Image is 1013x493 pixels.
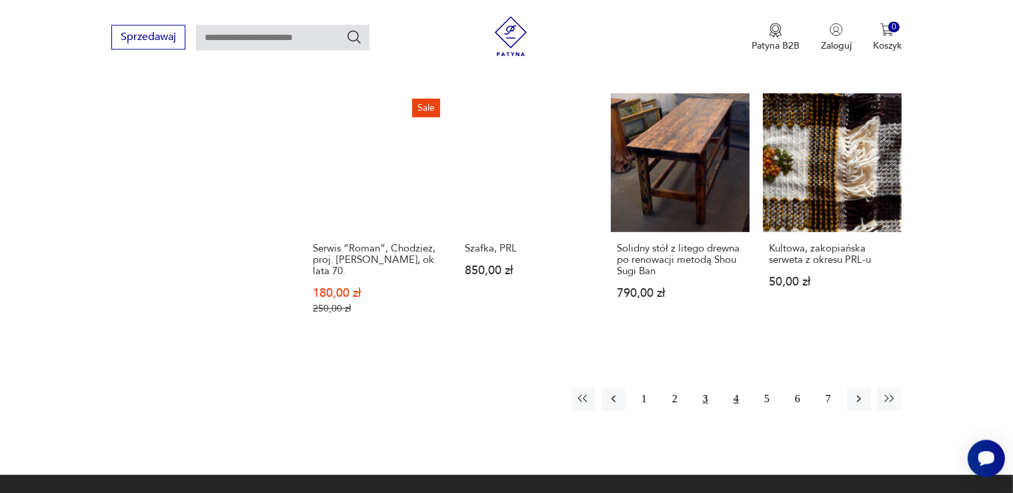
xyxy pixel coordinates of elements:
p: Zaloguj [821,39,852,52]
img: Ikonka użytkownika [830,23,843,36]
button: Zaloguj [821,23,852,52]
p: 850,00 zł [465,264,592,276]
p: Koszyk [873,39,902,52]
a: SaleSerwis “Roman”, Chodzież, proj. Eugeniusz Renkowski, ok. lata 70.Serwis “Roman”, Chodzież, pr... [307,93,445,340]
iframe: Smartsupp widget button [968,440,1005,477]
button: 5 [755,386,779,410]
button: 2 [663,386,687,410]
img: Ikona medalu [769,23,782,37]
p: 790,00 zł [617,287,744,298]
button: 7 [816,386,840,410]
button: Patyna B2B [752,23,800,52]
p: 50,00 zł [769,276,896,287]
button: 3 [694,386,718,410]
a: Szafka, PRLSzafka, PRL850,00 zł [459,93,598,340]
h3: Solidny stół z litego drewna po renowacji metodą Shou Sugi Ban [617,242,744,276]
h3: Kultowa, zakopiańska serweta z okresu PRL-u [769,242,896,265]
img: Ikona koszyka [880,23,894,36]
button: 1 [632,386,656,410]
img: Patyna - sklep z meblami i dekoracjami vintage [491,16,531,56]
button: 6 [786,386,810,410]
h3: Serwis “Roman”, Chodzież, proj. [PERSON_NAME], ok. lata 70. [313,242,439,276]
a: Sprzedawaj [111,33,185,43]
p: Patyna B2B [752,39,800,52]
h3: Szafka, PRL [465,242,592,254]
a: Kultowa, zakopiańska serweta z okresu PRL-uKultowa, zakopiańska serweta z okresu PRL-u50,00 zł [763,93,902,340]
p: 250,00 zł [313,302,439,314]
button: Sprzedawaj [111,25,185,49]
a: Solidny stół z litego drewna po renowacji metodą Shou Sugi BanSolidny stół z litego drewna po ren... [611,93,750,340]
div: 0 [888,21,900,33]
button: Szukaj [346,29,362,45]
p: 180,00 zł [313,287,439,298]
a: Ikona medaluPatyna B2B [752,23,800,52]
button: 0Koszyk [873,23,902,52]
button: 4 [724,386,748,410]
